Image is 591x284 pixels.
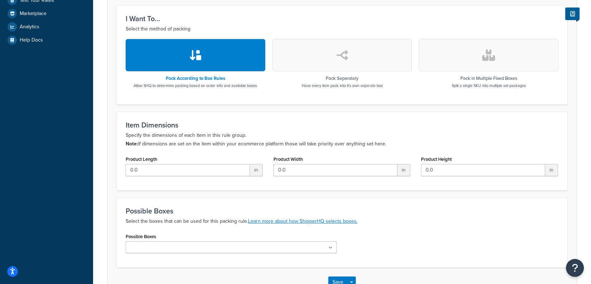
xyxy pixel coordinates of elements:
span: Help Docs [20,37,43,43]
p: Select the boxes that can be used for this packing rule. [126,217,558,226]
a: Marketplace [5,7,88,20]
p: Select the method of packing [126,25,558,33]
h3: Item Dimensions [126,121,558,129]
h3: Pack According to Box Rules [134,76,257,81]
p: Allow SHQ to determine packing based on order info and available boxes [134,83,257,88]
button: Open Resource Center [566,259,584,277]
span: in [250,164,263,176]
h3: Pack Separately [302,76,383,81]
a: Analytics [5,20,88,33]
h3: I Want To... [126,15,558,23]
b: Note: [126,140,138,148]
label: Product Width [273,157,303,162]
span: in [397,164,410,176]
p: Specify the dimensions of each item in this rule group. If dimensions are set on the item within ... [126,131,558,148]
p: Split a single SKU into multiple set packages [452,83,526,88]
h3: Pack in Multiple Fixed Boxes [452,76,526,81]
label: Possible Boxes [126,234,156,239]
span: Marketplace [20,11,47,17]
label: Product Height [421,157,452,162]
p: Have every item pack into it's own separate box [302,83,383,88]
span: Analytics [20,24,39,30]
a: Help Docs [5,34,88,47]
button: Show Help Docs [565,8,580,20]
span: in [545,164,558,176]
h3: Possible Boxes [126,207,558,215]
label: Product Length [126,157,157,162]
a: Learn more about how ShipperHQ selects boxes. [248,217,358,225]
